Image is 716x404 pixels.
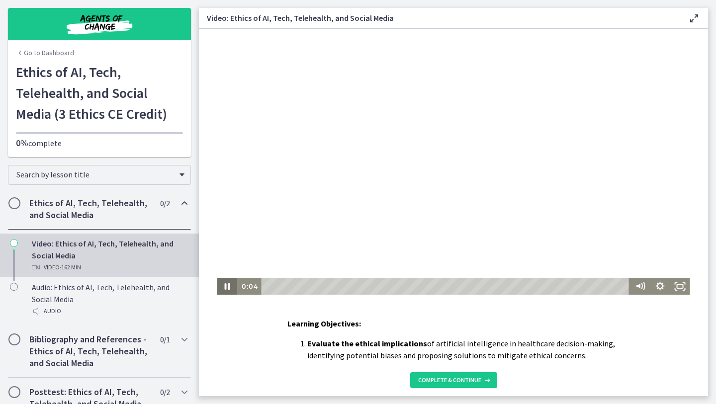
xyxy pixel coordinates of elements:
strong: Evaluate the ethical implications [307,338,427,348]
span: Learning Objectives: [287,319,361,328]
div: Video [32,261,187,273]
p: of artificial intelligence in healthcare decision-making, identifying potential biases and propos... [307,337,620,361]
h2: Bibliography and References - Ethics of AI, Tech, Telehealth, and Social Media [29,333,151,369]
button: Complete & continue [410,372,497,388]
span: 0 / 1 [160,333,170,345]
img: Agents of Change [40,12,159,36]
div: Video: Ethics of AI, Tech, Telehealth, and Social Media [32,238,187,273]
h2: Ethics of AI, Tech, Telehealth, and Social Media [29,197,151,221]
h3: Video: Ethics of AI, Tech, Telehealth, and Social Media [207,12,672,24]
span: 0 / 2 [160,386,170,398]
a: Go to Dashboard [16,48,74,58]
button: Show settings menu [451,249,471,266]
div: Search by lesson title [8,165,191,185]
iframe: Video Lesson [199,29,708,295]
div: Audio [32,305,187,317]
p: complete [16,137,183,149]
div: Audio: Ethics of AI, Tech, Telehealth, and Social Media [32,281,187,317]
button: Fullscreen [471,249,491,266]
h1: Ethics of AI, Tech, Telehealth, and Social Media (3 Ethics CE Credit) [16,62,183,124]
span: 0 / 2 [160,197,170,209]
span: Complete & continue [418,376,481,384]
span: · 162 min [60,261,81,273]
button: Mute [432,249,451,266]
span: 0% [16,137,28,149]
span: Search by lesson title [16,169,175,179]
